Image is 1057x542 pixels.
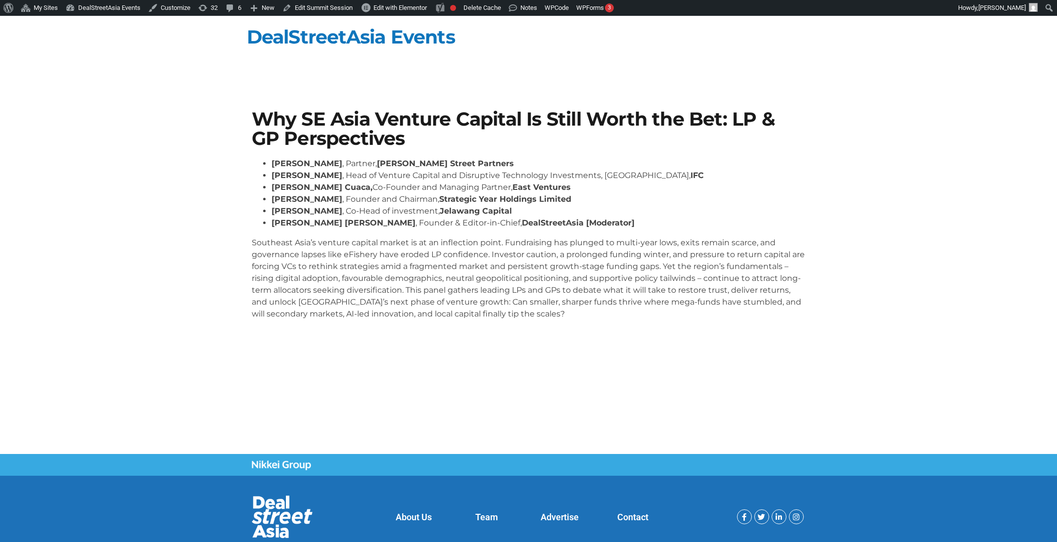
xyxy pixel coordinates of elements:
[512,182,571,192] strong: East Ventures
[272,171,342,180] strong: [PERSON_NAME]
[272,181,806,193] li: Co-Founder and Managing Partner,
[272,205,806,217] li: , Co-Head of investment,
[439,194,571,204] strong: Strategic Year Holdings Limited
[690,171,704,180] strong: IFC
[252,237,806,320] p: Southeast Asia’s venture capital market is at an inflection point. Fundraising has plunged to mul...
[272,159,342,168] strong: [PERSON_NAME]
[272,182,372,192] strong: [PERSON_NAME] Cuaca,
[377,159,514,168] strong: [PERSON_NAME] Street Partners
[272,194,342,204] strong: [PERSON_NAME]
[440,206,512,216] strong: Jelawang Capital
[272,218,415,227] strong: [PERSON_NAME] [PERSON_NAME]
[605,3,614,12] div: 3
[272,193,806,205] li: , Founder and Chairman,
[373,4,427,11] span: Edit with Elementor
[247,25,455,48] a: DealStreetAsia Events
[272,206,342,216] strong: [PERSON_NAME]
[522,218,635,227] strong: DealStreetAsia [Moderator]
[252,460,311,470] img: Nikkei Group
[396,512,432,522] a: About Us
[272,158,806,170] li: , Partner,
[450,5,456,11] div: Focus keyphrase not set
[541,512,579,522] a: Advertise
[252,110,806,148] h1: Why SE Asia Venture Capital Is Still Worth the Bet: LP & GP Perspectives
[978,4,1026,11] span: [PERSON_NAME]
[475,512,498,522] a: Team
[272,217,806,229] li: , Founder & Editor-in-Chief,
[617,512,648,522] a: Contact
[272,170,806,181] li: , Head of Venture Capital and Disruptive Technology Investments, [GEOGRAPHIC_DATA],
